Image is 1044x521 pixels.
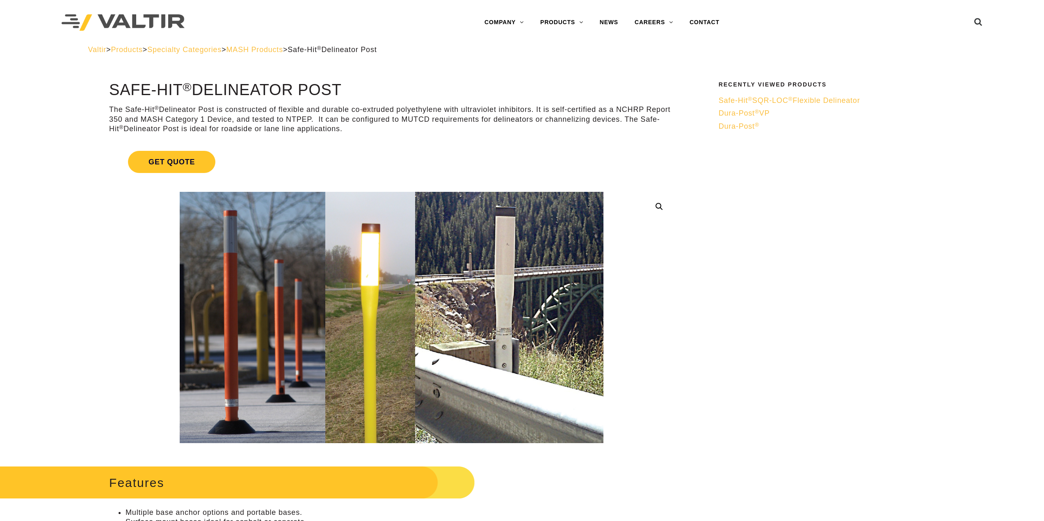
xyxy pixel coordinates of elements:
span: Get Quote [128,151,215,173]
sup: ® [183,80,192,93]
sup: ® [317,45,322,51]
a: Safe-Hit®SQR-LOC®Flexible Delineator [719,96,951,105]
div: > > > > [88,45,956,55]
a: COMPANY [476,14,532,31]
a: MASH Products [226,46,283,54]
a: Valtir [88,46,106,54]
li: Multiple base anchor options and portable bases. [126,508,674,517]
a: PRODUCTS [532,14,592,31]
span: Safe-Hit Delineator Post [288,46,377,54]
a: NEWS [592,14,626,31]
span: Dura-Post VP [719,109,770,117]
a: Products [111,46,142,54]
sup: ® [755,109,759,115]
a: Specialty Categories [147,46,222,54]
sup: ® [119,124,123,130]
sup: ® [155,105,159,111]
a: Dura-Post®VP [719,109,951,118]
span: Safe-Hit SQR-LOC Flexible Delineator [719,96,860,105]
a: CAREERS [626,14,681,31]
span: Dura-Post [719,122,759,130]
p: The Safe-Hit Delineator Post is constructed of flexible and durable co-extruded polyethylene with... [109,105,674,134]
a: Dura-Post® [719,122,951,131]
sup: ® [748,96,752,102]
a: Get Quote [109,141,674,183]
h2: Recently Viewed Products [719,82,951,88]
img: Valtir [62,14,185,31]
h1: Safe-Hit Delineator Post [109,82,674,99]
a: CONTACT [681,14,728,31]
sup: ® [755,122,759,128]
sup: ® [788,96,793,102]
